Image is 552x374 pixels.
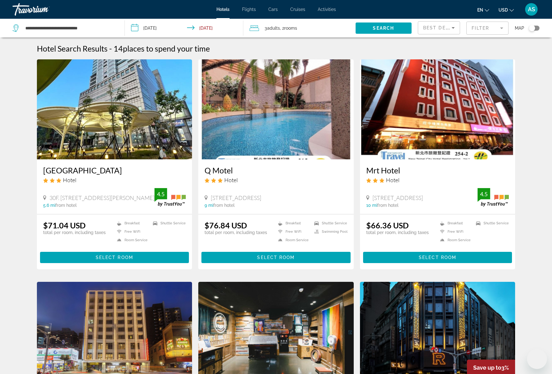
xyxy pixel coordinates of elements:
button: User Menu [523,3,539,16]
li: Room Service [437,237,473,243]
span: [STREET_ADDRESS] [211,194,261,201]
li: Shuttle Service [150,221,186,226]
h1: Hotel Search Results [37,44,108,53]
div: 4.5 [154,190,167,198]
span: from hotel [377,203,398,208]
span: Map [515,24,524,32]
button: Select Room [40,252,189,263]
span: Select Room [96,255,133,260]
li: Free WiFi [275,229,311,234]
span: 5.6 mi [43,203,55,208]
a: Select Room [363,253,512,260]
li: Swimming Pool [311,229,347,234]
span: Hotel [63,177,76,183]
span: 30F. [STREET_ADDRESS][PERSON_NAME] [49,194,154,201]
a: Q Motel [205,166,347,175]
ins: $71.04 USD [43,221,86,230]
button: Select Room [201,252,351,263]
span: , 2 [280,24,297,32]
button: Change language [477,5,489,14]
button: Filter [466,21,509,35]
a: [GEOGRAPHIC_DATA] [43,166,186,175]
p: total per room, including taxes [205,230,267,235]
div: 4.5 [478,190,490,198]
span: rooms [284,26,297,31]
li: Breakfast [437,221,473,226]
button: Search [356,22,412,34]
li: Shuttle Service [311,221,347,226]
div: 3 star Hotel [43,177,186,183]
span: Adults [267,26,280,31]
span: 3 [265,24,280,32]
span: Best Deals [423,25,456,30]
a: Cars [268,7,278,12]
img: trustyou-badge.svg [478,188,509,207]
button: Travelers: 3 adults, 0 children [243,19,356,37]
span: 10 mi [366,203,377,208]
img: Hotel image [360,59,515,159]
img: trustyou-badge.svg [154,188,186,207]
a: Mrt Hotel [366,166,509,175]
span: Save up to [473,364,501,371]
div: 3 star Hotel [205,177,347,183]
button: Change currency [499,5,514,14]
p: total per room, including taxes [43,230,106,235]
a: Select Room [40,253,189,260]
span: en [477,7,483,12]
button: Select Room [363,252,512,263]
span: - [109,44,112,53]
li: Free WiFi [114,229,150,234]
button: Check-in date: Sep 18, 2025 Check-out date: Sep 19, 2025 [125,19,243,37]
li: Breakfast [275,221,311,226]
li: Room Service [275,237,311,243]
iframe: Кнопка запуска окна обмена сообщениями [527,349,547,369]
div: 3 star Hotel [366,177,509,183]
img: Hotel image [198,59,354,159]
span: [STREET_ADDRESS] [372,194,423,201]
span: Select Room [257,255,295,260]
ins: $66.36 USD [366,221,409,230]
span: Search [373,26,394,31]
span: from hotel [213,203,235,208]
span: places to spend your time [123,44,210,53]
a: Select Room [201,253,351,260]
a: Activities [318,7,336,12]
p: total per room, including taxes [366,230,429,235]
span: from hotel [55,203,77,208]
span: Hotel [386,177,399,183]
span: 9 mi [205,203,213,208]
li: Shuttle Service [473,221,509,226]
span: AS [528,6,535,12]
ins: $76.84 USD [205,221,247,230]
button: Toggle map [524,25,539,31]
span: Hotel [224,177,238,183]
span: USD [499,7,508,12]
h2: 14 [114,44,210,53]
a: Flights [242,7,256,12]
li: Room Service [114,237,150,243]
a: Cruises [290,7,305,12]
a: Travorium [13,1,75,17]
mat-select: Sort by [423,24,455,32]
li: Free WiFi [437,229,473,234]
span: Select Room [419,255,456,260]
a: Hotels [216,7,230,12]
img: Hotel image [37,59,192,159]
li: Breakfast [114,221,150,226]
